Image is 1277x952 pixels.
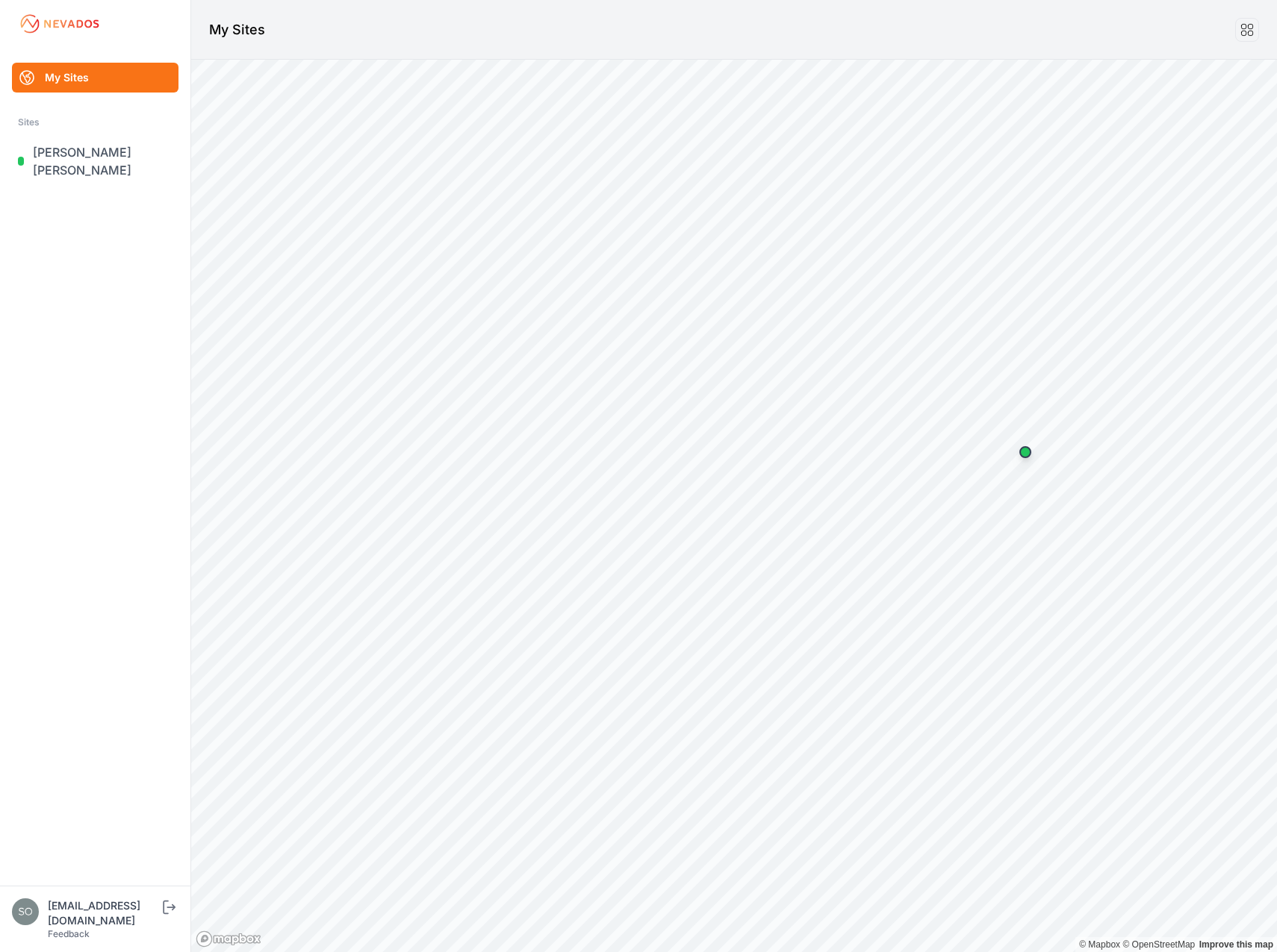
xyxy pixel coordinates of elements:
img: solarsolutions@nautilussolar.com [12,898,39,925]
div: Sites [18,113,173,131]
a: Feedback [48,928,90,939]
div: [EMAIL_ADDRESS][DOMAIN_NAME] [48,898,160,928]
a: OpenStreetMap [1122,939,1195,950]
div: Map marker [1010,437,1040,467]
a: Mapbox [1079,939,1120,950]
h1: My Sites [209,19,265,40]
a: [PERSON_NAME] [PERSON_NAME] [12,137,178,185]
a: Map feedback [1199,939,1273,950]
canvas: Map [191,60,1277,952]
img: Nevados [18,12,102,36]
a: My Sites [12,63,178,93]
a: Mapbox logo [196,930,261,948]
